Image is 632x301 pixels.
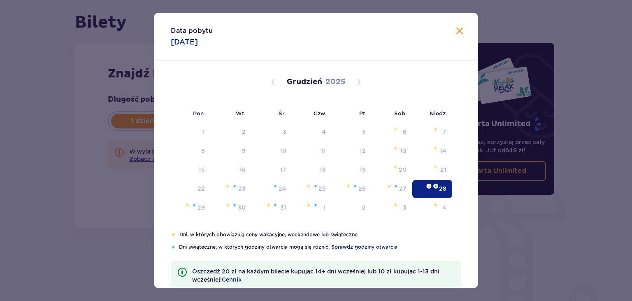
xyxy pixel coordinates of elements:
[332,199,372,217] td: piątek, 2 stycznia 2026
[192,203,197,208] img: Niebieska gwiazdka
[273,184,278,189] img: Niebieska gwiazdka
[455,26,465,37] button: Zamknij
[360,147,366,155] div: 12
[280,147,286,155] div: 10
[232,184,237,189] img: Niebieska gwiazdka
[201,147,205,155] div: 8
[372,161,412,179] td: sobota, 20 grudnia 2025
[321,147,326,155] div: 11
[412,199,452,217] td: niedziela, 4 stycznia 2026
[354,77,364,87] button: Następny miesiąc
[439,184,446,193] div: 28
[171,180,211,198] td: poniedziałek, 22 grudnia 2025
[179,243,461,251] p: Dni świąteczne, w których godziny otwarcia mogą się różnić.
[171,26,213,35] p: Data pobytu
[372,142,412,160] td: sobota, 13 grudnia 2025
[268,77,278,87] button: Poprzedni miesiąc
[280,166,286,174] div: 17
[372,123,412,141] td: sobota, 6 grudnia 2025
[242,147,246,155] div: 9
[279,110,286,117] small: Śr.
[372,180,412,198] td: sobota, 27 grudnia 2025
[399,166,407,174] div: 20
[192,267,455,284] p: Oszczędź 20 zł na każdym bilecie kupując 14+ dni wcześniej lub 10 zł kupując 1-13 dni wcześniej!
[393,203,398,208] img: Pomarańczowa gwiazdka
[211,180,251,198] td: wtorek, 23 grudnia 2025
[222,275,242,284] a: Cennik
[426,184,432,189] img: Pomarańczowa gwiazdka
[332,161,372,179] td: piątek, 19 grudnia 2025
[225,203,230,208] img: Pomarańczowa gwiazdka
[292,161,332,179] td: czwartek, 18 grudnia 2025
[197,203,205,212] div: 29
[171,37,198,47] p: [DATE]
[443,128,446,136] div: 7
[193,110,205,117] small: Pon.
[433,146,438,151] img: Pomarańczowa gwiazdka
[393,146,398,151] img: Pomarańczowa gwiazdka
[346,184,351,189] img: Pomarańczowa gwiazdka
[393,165,398,170] img: Pomarańczowa gwiazdka
[318,184,326,193] div: 25
[433,165,438,170] img: Pomarańczowa gwiazdka
[251,199,292,217] td: środa, 31 grudnia 2025
[372,199,412,217] td: sobota, 3 stycznia 2026
[362,128,366,136] div: 5
[251,142,292,160] td: środa, 10 grudnia 2025
[393,184,398,189] img: Niebieska gwiazdka
[211,142,251,160] td: wtorek, 9 grudnia 2025
[251,180,292,198] td: Data niedostępna. środa, 24 grudnia 2025
[400,147,407,155] div: 13
[292,180,332,198] td: czwartek, 25 grudnia 2025
[433,127,438,132] img: Pomarańczowa gwiazdka
[225,184,230,189] img: Pomarańczowa gwiazdka
[171,161,211,179] td: poniedziałek, 15 grudnia 2025
[440,147,446,155] div: 14
[360,166,366,174] div: 19
[238,203,246,212] div: 30
[412,180,452,198] td: Data zaznaczona. niedziela, 28 grudnia 2025
[171,245,176,250] img: Niebieska gwiazdka
[393,127,398,132] img: Pomarańczowa gwiazdka
[403,203,407,212] div: 3
[239,166,246,174] div: 16
[199,166,205,174] div: 15
[251,161,292,179] td: środa, 17 grudnia 2025
[306,184,311,189] img: Pomarańczowa gwiazdka
[313,203,318,208] img: Niebieska gwiazdka
[185,203,190,208] img: Pomarańczowa gwiazdka
[314,110,326,117] small: Czw.
[323,203,326,212] div: 1
[399,184,407,193] div: 27
[306,203,311,208] img: Pomarańczowa gwiazdka
[236,110,246,117] small: Wt.
[322,128,326,136] div: 4
[292,199,332,217] td: czwartek, 1 stycznia 2026
[386,184,392,189] img: Pomarańczowa gwiazdka
[266,203,271,208] img: Pomarańczowa gwiazdka
[325,77,345,87] p: 2025
[292,123,332,141] td: czwartek, 4 grudnia 2025
[353,184,358,189] img: Niebieska gwiazdka
[320,166,326,174] div: 18
[430,110,447,117] small: Niedz.
[440,166,446,174] div: 21
[412,123,452,141] td: niedziela, 7 grudnia 2025
[332,123,372,141] td: piątek, 5 grudnia 2025
[211,123,251,141] td: wtorek, 2 grudnia 2025
[171,142,211,160] td: poniedziałek, 8 grudnia 2025
[283,128,286,136] div: 3
[232,203,237,208] img: Niebieska gwiazdka
[202,128,205,136] div: 1
[358,184,366,193] div: 26
[362,203,366,212] div: 2
[287,77,322,87] p: Grudzień
[331,243,397,251] a: Sprawdź godziny otwarcia
[412,161,452,179] td: niedziela, 21 grudnia 2025
[332,142,372,160] td: piątek, 12 grudnia 2025
[433,184,438,189] img: Niebieska gwiazdka
[197,184,205,193] div: 22
[211,161,251,179] td: wtorek, 16 grudnia 2025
